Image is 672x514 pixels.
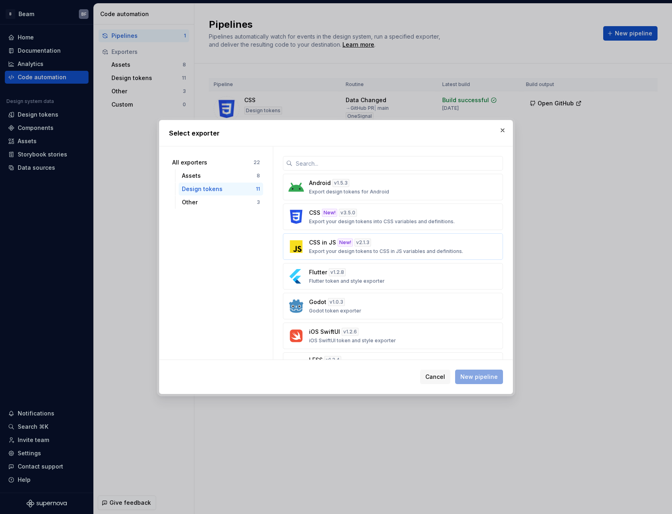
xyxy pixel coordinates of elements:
[309,308,361,314] p: Godot token exporter
[339,209,357,217] div: v 3.5.0
[309,248,463,255] p: Export your design tokens to CSS in JS variables and definitions.
[169,156,263,169] button: All exporters22
[293,156,503,171] input: Search...
[283,233,503,260] button: CSS in JSNew!v2.1.3Export your design tokens to CSS in JS variables and definitions.
[256,186,260,192] div: 11
[283,352,503,382] button: LESSv1.3.4Provides automatic export of styling information from your design system library.
[355,238,371,247] div: v 2.1.3
[179,169,263,182] button: Assets8
[328,298,345,306] div: v 1.0.3
[283,204,503,230] button: CSSNew!v3.5.0Export your design tokens into CSS variables and definitions.
[172,158,254,167] div: All exporters
[257,199,260,206] div: 3
[309,356,323,364] p: LESS
[309,189,389,195] p: Export design tokens for Android
[309,298,326,306] p: Godot
[283,174,503,200] button: Androidv1.5.3Export design tokens for Android
[283,293,503,319] button: Godotv1.0.3Godot token exporter
[309,179,331,187] p: Android
[179,196,263,209] button: Other3
[420,370,450,384] button: Cancel
[182,185,256,193] div: Design tokens
[309,209,320,217] p: CSS
[169,128,503,138] h2: Select exporter
[332,179,349,187] div: v 1.5.3
[283,323,503,349] button: iOS SwiftUIv1.2.6iOS SwiftUI token and style exporter
[309,328,340,336] p: iOS SwiftUI
[338,238,353,247] div: New!
[309,268,327,276] p: Flutter
[182,172,257,180] div: Assets
[329,268,346,276] div: v 1.2.8
[309,238,336,247] p: CSS in JS
[322,209,337,217] div: New!
[342,328,359,336] div: v 1.2.6
[182,198,257,206] div: Other
[324,356,341,364] div: v 1.3.4
[257,173,260,179] div: 8
[425,373,445,381] span: Cancel
[283,263,503,290] button: Flutterv1.2.8Flutter token and style exporter
[309,337,396,344] p: iOS SwiftUI token and style exporter
[309,278,385,284] p: Flutter token and style exporter
[309,218,455,225] p: Export your design tokens into CSS variables and definitions.
[179,183,263,195] button: Design tokens11
[254,159,260,166] div: 22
